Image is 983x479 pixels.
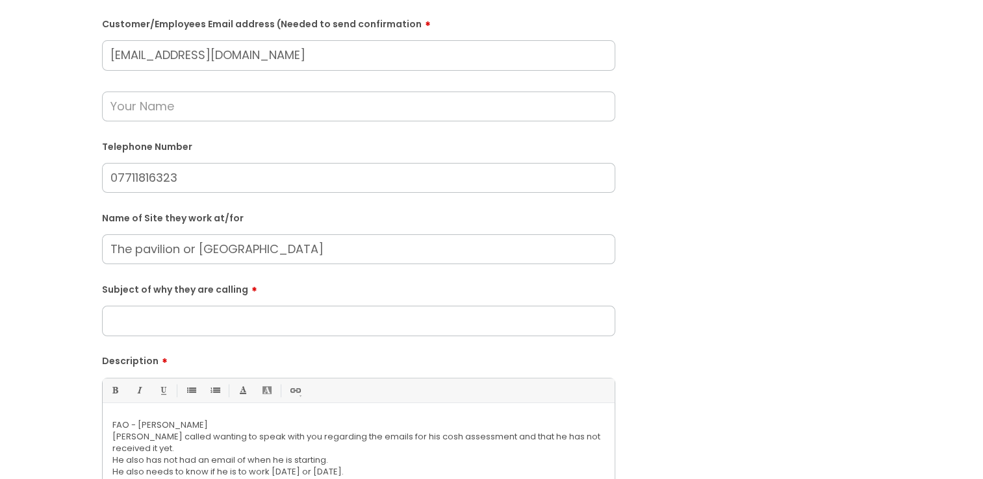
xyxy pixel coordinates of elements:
p: He also needs to know if he is to work [DATE] or [DATE]. [112,466,605,478]
p: He also has not had an email of when he is starting. [112,454,605,466]
a: Back Color [259,382,275,399]
a: Bold (Ctrl-B) [107,382,123,399]
a: 1. Ordered List (Ctrl-Shift-8) [207,382,223,399]
p: [PERSON_NAME] called wanting to speak with you regarding the emails for his cosh assessment and t... [112,431,605,454]
input: Email [102,40,615,70]
label: Description [102,351,615,367]
a: Underline(Ctrl-U) [155,382,171,399]
label: Telephone Number [102,139,615,153]
a: Link [287,382,303,399]
a: • Unordered List (Ctrl-Shift-7) [183,382,199,399]
label: Subject of why they are calling [102,280,615,295]
a: Font Color [235,382,251,399]
a: Italic (Ctrl-I) [131,382,147,399]
label: Customer/Employees Email address (Needed to send confirmation [102,14,615,30]
label: Name of Site they work at/for [102,210,615,224]
p: FAO - [PERSON_NAME] [112,419,605,431]
input: Your Name [102,92,615,121]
